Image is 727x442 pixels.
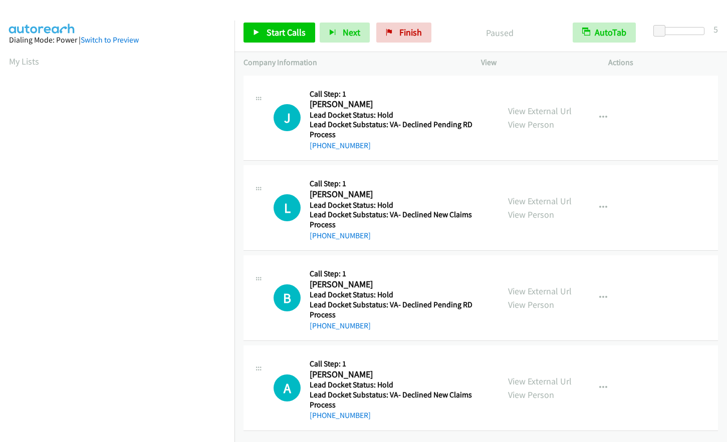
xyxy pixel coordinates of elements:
[310,369,486,380] h2: [PERSON_NAME]
[310,189,486,200] h2: [PERSON_NAME]
[508,105,572,117] a: View External Url
[698,181,727,261] iframe: Resource Center
[310,279,486,290] h2: [PERSON_NAME]
[310,120,490,139] h5: Lead Docket Substatus: VA- Declined Pending RD Process
[608,57,718,69] p: Actions
[274,374,301,401] h1: A
[320,23,370,43] button: Next
[310,210,490,229] h5: Lead Docket Substatus: VA- Declined New Claims Process
[508,299,554,310] a: View Person
[508,119,554,130] a: View Person
[310,231,371,240] a: [PHONE_NUMBER]
[310,269,490,279] h5: Call Step: 1
[244,57,463,69] p: Company Information
[310,390,490,409] h5: Lead Docket Substatus: VA- Declined New Claims Process
[481,57,591,69] p: View
[508,209,554,220] a: View Person
[310,141,371,150] a: [PHONE_NUMBER]
[508,375,572,387] a: View External Url
[267,27,306,38] span: Start Calls
[445,26,555,40] p: Paused
[310,179,490,189] h5: Call Step: 1
[713,23,718,36] div: 5
[9,56,39,67] a: My Lists
[310,89,490,99] h5: Call Step: 1
[310,99,486,110] h2: [PERSON_NAME]
[310,380,490,390] h5: Lead Docket Status: Hold
[244,23,315,43] a: Start Calls
[310,300,490,319] h5: Lead Docket Substatus: VA- Declined Pending RD Process
[508,285,572,297] a: View External Url
[274,284,301,311] h1: B
[274,194,301,221] h1: L
[81,35,139,45] a: Switch to Preview
[310,290,490,300] h5: Lead Docket Status: Hold
[508,389,554,400] a: View Person
[310,359,490,369] h5: Call Step: 1
[399,27,422,38] span: Finish
[274,374,301,401] div: The call is yet to be attempted
[9,34,225,46] div: Dialing Mode: Power |
[658,27,704,35] div: Delay between calls (in seconds)
[310,410,371,420] a: [PHONE_NUMBER]
[274,104,301,131] h1: J
[573,23,636,43] button: AutoTab
[343,27,360,38] span: Next
[376,23,431,43] a: Finish
[508,195,572,207] a: View External Url
[310,110,490,120] h5: Lead Docket Status: Hold
[310,200,490,210] h5: Lead Docket Status: Hold
[310,321,371,330] a: [PHONE_NUMBER]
